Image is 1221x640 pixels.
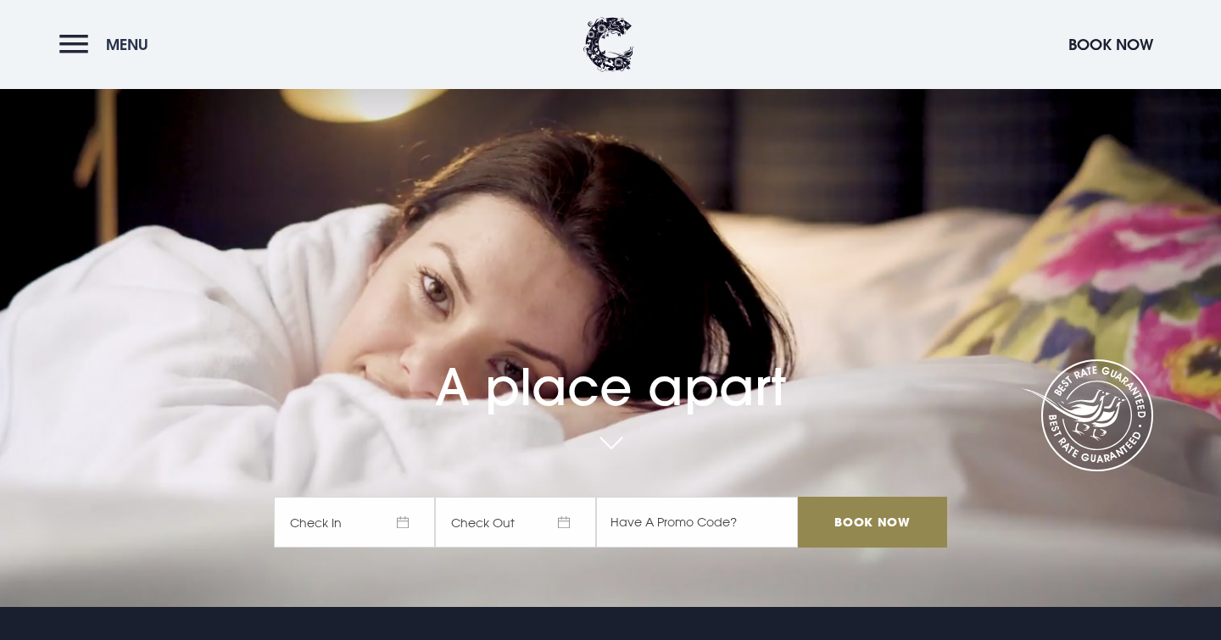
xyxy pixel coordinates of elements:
[596,497,798,548] input: Have A Promo Code?
[435,497,596,548] span: Check Out
[798,497,947,548] input: Book Now
[274,497,435,548] span: Check In
[106,35,148,54] span: Menu
[583,17,634,72] img: Clandeboye Lodge
[59,26,157,63] button: Menu
[274,318,947,417] h1: A place apart
[1060,26,1162,63] button: Book Now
